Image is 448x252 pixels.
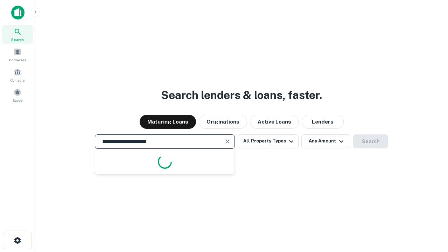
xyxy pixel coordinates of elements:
[11,6,24,20] img: capitalize-icon.png
[250,115,299,129] button: Active Loans
[161,87,322,104] h3: Search lenders & loans, faster.
[140,115,196,129] button: Maturing Loans
[2,45,33,64] a: Borrowers
[302,115,344,129] button: Lenders
[10,77,24,83] span: Contacts
[11,37,24,42] span: Search
[301,134,350,148] button: Any Amount
[2,86,33,105] a: Saved
[9,57,26,63] span: Borrowers
[238,134,299,148] button: All Property Types
[199,115,247,129] button: Originations
[13,98,23,103] span: Saved
[223,136,232,146] button: Clear
[2,65,33,84] a: Contacts
[2,25,33,44] a: Search
[413,196,448,230] iframe: Chat Widget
